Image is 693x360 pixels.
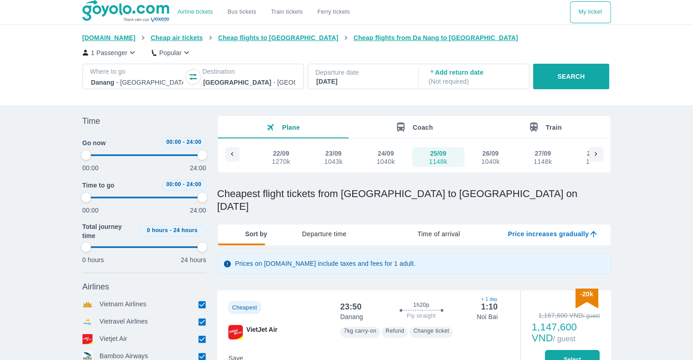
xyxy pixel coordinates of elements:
font: to [441,34,447,41]
font: Departure date [315,69,359,76]
button: 1 Passenger [82,48,137,57]
font: Vietravel Airlines [100,318,148,325]
font: Popular [159,49,182,56]
font: day [490,297,498,302]
font: ( [429,78,431,85]
font: My ticket [579,9,602,15]
div: choose transportation mode [570,1,611,23]
font: Where to go [90,68,126,75]
font: 24:00 [186,139,201,145]
font: 0 hours [147,227,168,233]
font: Prices on [DOMAIN_NAME] include taxes and fees for 1 adult. [235,260,416,267]
div: 1043k [324,158,342,165]
font: Noi Bai [477,313,498,320]
font: Price increases gradually [508,230,589,238]
div: 27/09 [534,149,551,158]
font: + [481,297,484,302]
div: 22/09 [273,149,289,158]
font: VietJet Air [246,326,277,333]
nav: breadcrumb [82,33,611,42]
div: 25/09 [430,149,446,158]
img: discount [575,289,598,308]
font: SEARCH [557,73,585,80]
font: 00:00 [82,207,99,214]
font: Cheapest flight tickets from [GEOGRAPHIC_DATA] to [GEOGRAPHIC_DATA] on [DATE] [217,188,578,212]
font: 7kg carry-on [344,328,377,334]
div: choose transportation mode [170,1,357,23]
a: Airline tickets [178,9,213,15]
font: Bamboo Airways [100,352,148,360]
font: Time [82,117,100,126]
font: Vietjet Air [100,335,128,342]
font: [GEOGRAPHIC_DATA] [269,34,339,41]
font: Cheap flights from [354,34,411,41]
font: 0 hours [82,256,104,264]
font: - [169,227,171,233]
img: VJ [228,325,243,340]
font: 24:00 [186,181,201,188]
font: [GEOGRAPHIC_DATA] [449,34,518,41]
font: Departure time [302,230,347,238]
font: Airlines [82,282,109,291]
font: Go now [82,139,106,147]
font: Add return date [435,69,483,76]
a: Bus tickets [227,9,256,15]
font: Sort by [245,230,267,238]
div: 23/09 [325,149,342,158]
font: Time to go [82,182,115,189]
font: 24 hours [181,256,206,264]
div: 24/09 [377,149,394,158]
font: Destination [202,68,235,75]
font: Change ticket [413,328,449,334]
font: 23:50 [340,302,362,311]
font: Plane [282,124,300,131]
font: 00:00 [166,139,181,145]
font: - [183,181,185,188]
div: 1270k [272,158,290,165]
font: 1,147,600 VND [532,321,577,344]
font: Time of arrival [417,230,460,238]
font: Cheap flights to [218,34,267,41]
font: Total journey time [82,223,122,239]
font: [DOMAIN_NAME] [82,34,136,41]
font: 24 hours [174,227,198,233]
font: Refund [385,328,404,334]
div: 28/09 [587,149,603,158]
font: 00:00 [166,181,181,188]
div: 1040k [376,158,395,165]
font: 00:00 [82,164,99,172]
font: Train [546,124,562,131]
font: Vietnam Airlines [100,300,147,308]
font: Danang [340,313,363,320]
font: - [183,139,185,145]
font: [DATE] [316,78,337,85]
font: Ferry tickets [318,9,350,15]
font: Da Nang [413,34,439,41]
font: Cheapest [232,304,257,311]
div: 1148k [429,158,447,165]
font: 1h20p [413,302,429,308]
font: 1:10 [481,302,498,311]
font: ) [467,78,469,85]
font: Coach [413,124,433,131]
font: 1,167,600 VND [539,312,583,319]
font: / guest [553,335,575,343]
font: Train tickets [271,9,303,15]
div: 1148k [534,158,552,165]
font: 1 [486,297,488,302]
div: 1456k [586,158,604,165]
font: 24:00 [190,207,206,214]
div: 1040k [481,158,499,165]
font: Not required [431,78,467,85]
font: 1 Passenger [91,49,128,56]
div: lab API tabs example [267,224,610,243]
button: Popular [152,48,191,57]
font: -20k [580,290,593,298]
div: 26/09 [482,149,498,158]
font: Cheap air tickets [151,34,203,41]
font: 24:00 [190,164,206,172]
button: SEARCH [533,64,609,89]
